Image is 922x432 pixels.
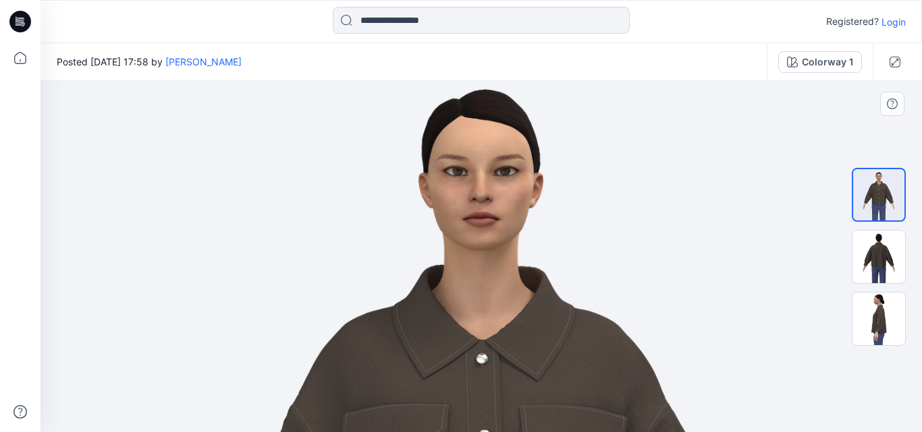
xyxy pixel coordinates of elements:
[882,15,906,29] p: Login
[853,169,904,220] img: FORNT N
[802,55,853,69] div: Colorway 1
[778,51,862,73] button: Colorway 1
[852,230,905,283] img: BACK N
[57,55,242,69] span: Posted [DATE] 17:58 by
[852,292,905,345] img: side n
[165,56,242,67] a: [PERSON_NAME]
[826,13,879,30] p: Registered?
